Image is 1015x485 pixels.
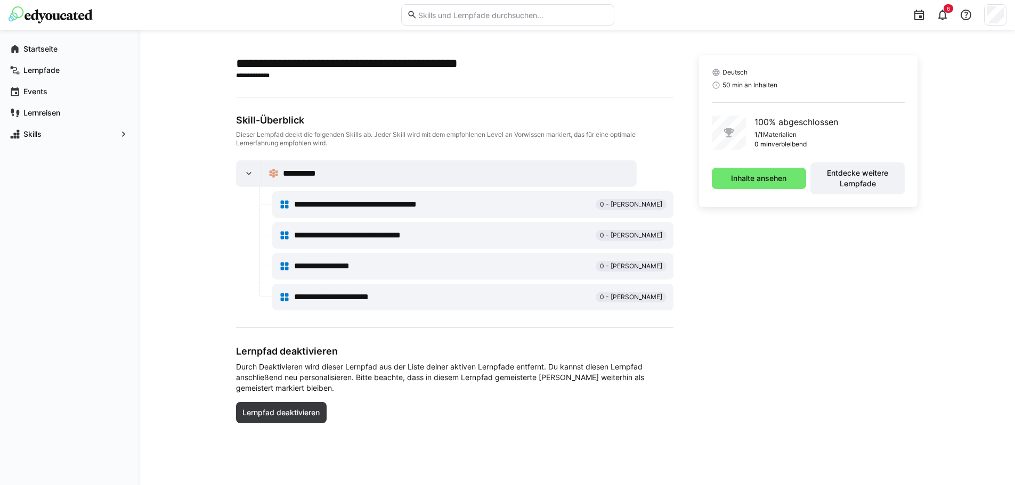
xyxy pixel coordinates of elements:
span: 0 - [PERSON_NAME] [600,262,662,270]
span: Inhalte ansehen [729,173,788,184]
span: 50 min an Inhalten [722,81,777,89]
div: Skill-Überblick [236,114,673,126]
span: 0 - [PERSON_NAME] [600,231,662,240]
p: 100% abgeschlossen [754,116,838,128]
p: Materialien [763,130,797,139]
span: Entdecke weitere Lernpfade [816,168,899,189]
button: Inhalte ansehen [712,168,806,189]
button: Lernpfad deaktivieren [236,402,327,423]
button: Entdecke weitere Lernpfade [810,162,905,194]
p: verbleibend [772,140,807,149]
span: 0 - [PERSON_NAME] [600,293,662,301]
p: 1/1 [754,130,763,139]
div: Dieser Lernpfad deckt die folgenden Skills ab. Jeder Skill wird mit dem empfohlenen Level an Vorw... [236,130,673,147]
span: 0 - [PERSON_NAME] [600,200,662,209]
input: Skills und Lernpfade durchsuchen… [417,10,608,20]
span: Deutsch [722,68,748,77]
span: 6 [947,5,950,12]
p: 0 min [754,140,772,149]
span: Lernpfad deaktivieren [241,407,321,418]
h3: Lernpfad deaktivieren [236,345,673,357]
span: Durch Deaktivieren wird dieser Lernpfad aus der Liste deiner aktiven Lernpfade entfernt. Du kanns... [236,361,673,393]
